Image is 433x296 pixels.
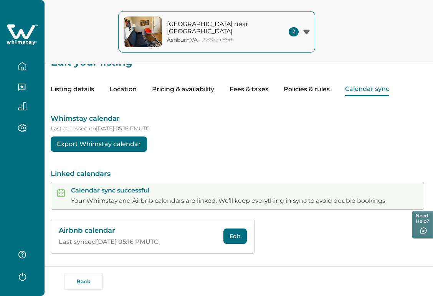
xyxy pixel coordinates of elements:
p: Last accessed on [DATE] 05:16 PM UTC [51,125,427,132]
p: 2 Beds, 1 Bath [202,37,234,43]
button: Calendar sync [345,83,389,96]
img: property-cover [124,16,162,47]
button: Edit [223,229,247,244]
p: Ashburn , VA [167,37,198,43]
button: Back [64,273,103,290]
button: Location [109,83,137,96]
button: Listing details [51,83,94,96]
button: Export Whimstay calendar [51,136,147,152]
button: Fees & taxes [230,83,268,96]
p: Edit your listing [51,49,427,67]
p: [GEOGRAPHIC_DATA] near [GEOGRAPHIC_DATA] [167,20,271,35]
button: Policies & rules [284,83,330,96]
p: Linked calendars [51,170,427,178]
button: property-cover[GEOGRAPHIC_DATA] near [GEOGRAPHIC_DATA]Ashburn,VA2 Beds, 1 Bath2 [118,11,315,53]
span: 2 [289,27,299,36]
p: Airbnb calendar [59,227,219,235]
p: Last synced [DATE] 05:16 PM UTC [59,238,219,246]
p: Whimstay calendar [51,114,427,123]
p: Calendar sync successful [71,187,387,194]
p: Your Whimstay and Airbnb calendars are linked. We’ll keep everything in sync to avoid double book... [71,197,387,205]
button: Pricing & availability [152,83,214,96]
